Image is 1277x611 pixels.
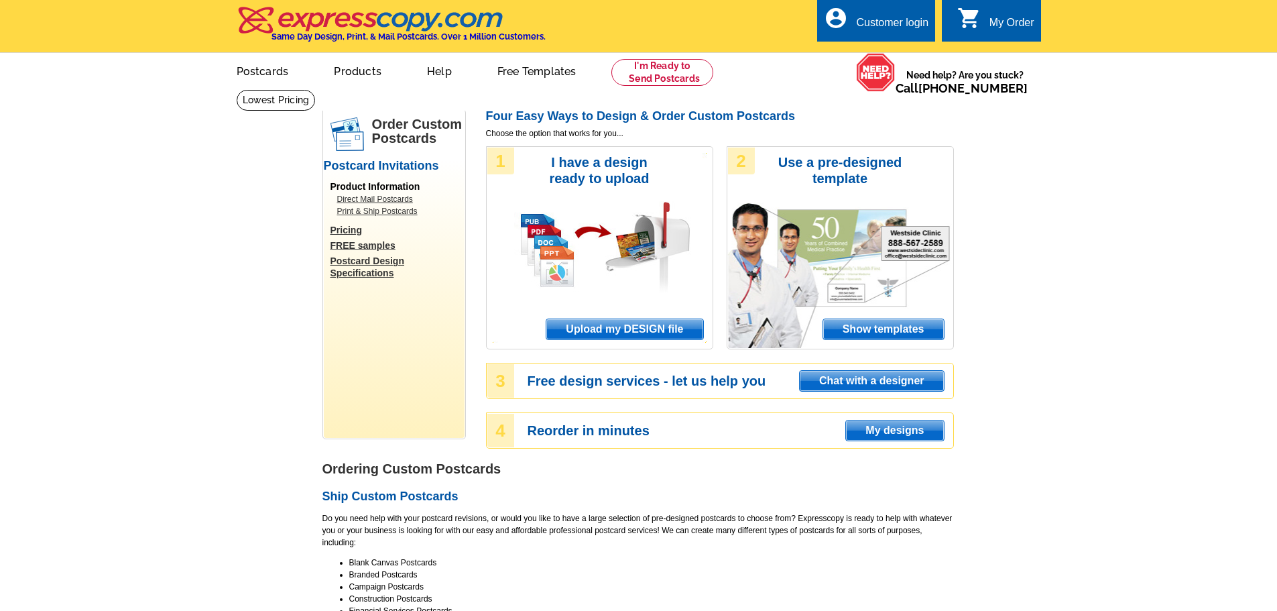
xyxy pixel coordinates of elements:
span: Upload my DESIGN file [546,319,703,339]
div: 2 [728,148,755,174]
a: Postcards [215,54,310,86]
h1: Order Custom Postcards [372,117,465,146]
a: shopping_cart My Order [957,15,1034,32]
a: Free Templates [476,54,598,86]
a: Print & Ship Postcards [337,205,458,217]
a: Products [312,54,403,86]
a: Chat with a designer [799,370,944,392]
h2: Ship Custom Postcards [322,490,954,504]
div: Customer login [856,17,928,36]
a: Show templates [823,319,945,340]
img: help [856,53,896,92]
img: postcards.png [330,117,364,151]
div: 4 [487,414,514,447]
li: Blank Canvas Postcards [349,557,954,569]
span: Show templates [823,319,944,339]
h4: Same Day Design, Print, & Mail Postcards. Over 1 Million Customers. [271,32,546,42]
h3: Free design services - let us help you [528,375,953,387]
h3: Use a pre-designed template [772,154,909,186]
li: Construction Postcards [349,593,954,605]
a: Pricing [330,224,465,236]
a: [PHONE_NUMBER] [918,81,1028,95]
a: Help [406,54,473,86]
a: Postcard Design Specifications [330,255,465,279]
span: My designs [846,421,943,441]
span: Need help? Are you stuck? [896,68,1034,95]
a: Upload my DESIGN file [546,319,703,340]
div: 3 [487,364,514,398]
i: account_circle [824,6,848,30]
h2: Four Easy Ways to Design & Order Custom Postcards [486,109,954,124]
h3: I have a design ready to upload [531,154,668,186]
a: FREE samples [330,239,465,252]
a: My designs [845,420,944,441]
h2: Postcard Invitations [324,159,465,174]
i: shopping_cart [957,6,981,30]
strong: Ordering Custom Postcards [322,461,501,476]
span: Product Information [330,181,420,192]
span: Call [896,81,1028,95]
p: Do you need help with your postcard revisions, or would you like to have a large selection of pre... [322,512,954,549]
span: Choose the option that works for you... [486,127,954,140]
a: account_circle Customer login [824,15,928,32]
div: 1 [487,148,514,174]
li: Campaign Postcards [349,581,954,593]
a: Same Day Design, Print, & Mail Postcards. Over 1 Million Customers. [237,16,546,42]
div: My Order [989,17,1034,36]
a: Direct Mail Postcards [337,193,458,205]
h3: Reorder in minutes [528,425,953,437]
span: Chat with a designer [800,371,943,391]
li: Branded Postcards [349,569,954,581]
